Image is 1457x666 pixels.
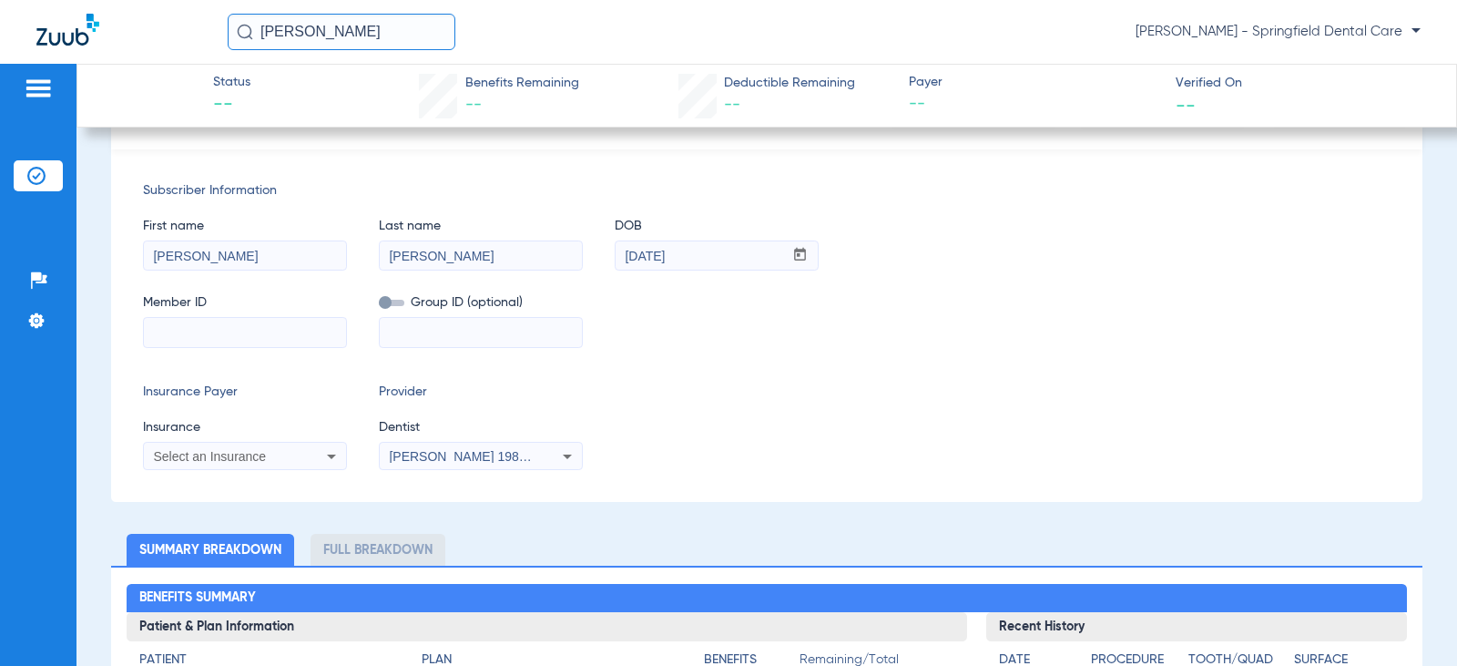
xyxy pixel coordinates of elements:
span: Dentist [379,418,583,437]
span: Benefits Remaining [465,74,579,93]
span: [PERSON_NAME] - Springfield Dental Care [1136,23,1421,41]
span: -- [724,97,740,113]
span: Insurance [143,418,347,437]
span: Verified On [1176,74,1427,93]
span: -- [465,97,482,113]
span: Last name [379,217,583,236]
span: -- [1176,95,1196,114]
input: Search for patients [228,14,455,50]
span: -- [213,93,250,118]
span: Deductible Remaining [724,74,855,93]
li: Summary Breakdown [127,534,294,566]
span: Payer [909,73,1160,92]
span: Status [213,73,250,92]
h3: Recent History [986,612,1406,641]
h3: Patient & Plan Information [127,612,967,641]
span: [PERSON_NAME] 1982829420 [389,449,568,464]
span: First name [143,217,347,236]
h2: Benefits Summary [127,584,1406,613]
button: Open calendar [782,241,818,271]
li: Full Breakdown [311,534,445,566]
img: Zuub Logo [36,14,99,46]
img: Search Icon [237,24,253,40]
span: Subscriber Information [143,181,1391,200]
span: Insurance Payer [143,383,347,402]
span: Select an Insurance [153,449,266,464]
span: Group ID (optional) [379,293,583,313]
span: -- [909,93,1160,116]
span: DOB [615,217,819,236]
span: Member ID [143,293,347,313]
span: Provider [379,383,583,402]
img: hamburger-icon [24,77,53,99]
